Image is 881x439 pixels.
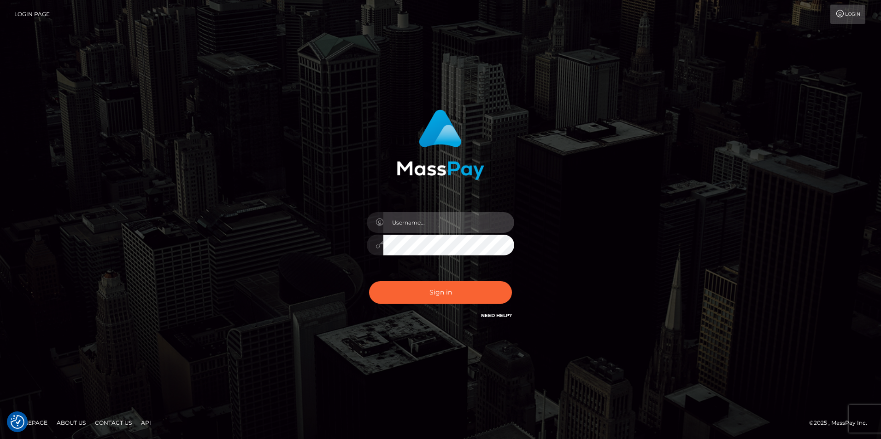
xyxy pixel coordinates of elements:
[10,416,51,430] a: Homepage
[397,110,484,180] img: MassPay Login
[481,312,512,318] a: Need Help?
[91,416,135,430] a: Contact Us
[14,5,50,24] a: Login Page
[11,415,24,429] button: Consent Preferences
[383,212,514,233] input: Username...
[369,281,512,304] button: Sign in
[53,416,89,430] a: About Us
[11,415,24,429] img: Revisit consent button
[830,5,865,24] a: Login
[809,418,874,428] div: © 2025 , MassPay Inc.
[137,416,155,430] a: API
